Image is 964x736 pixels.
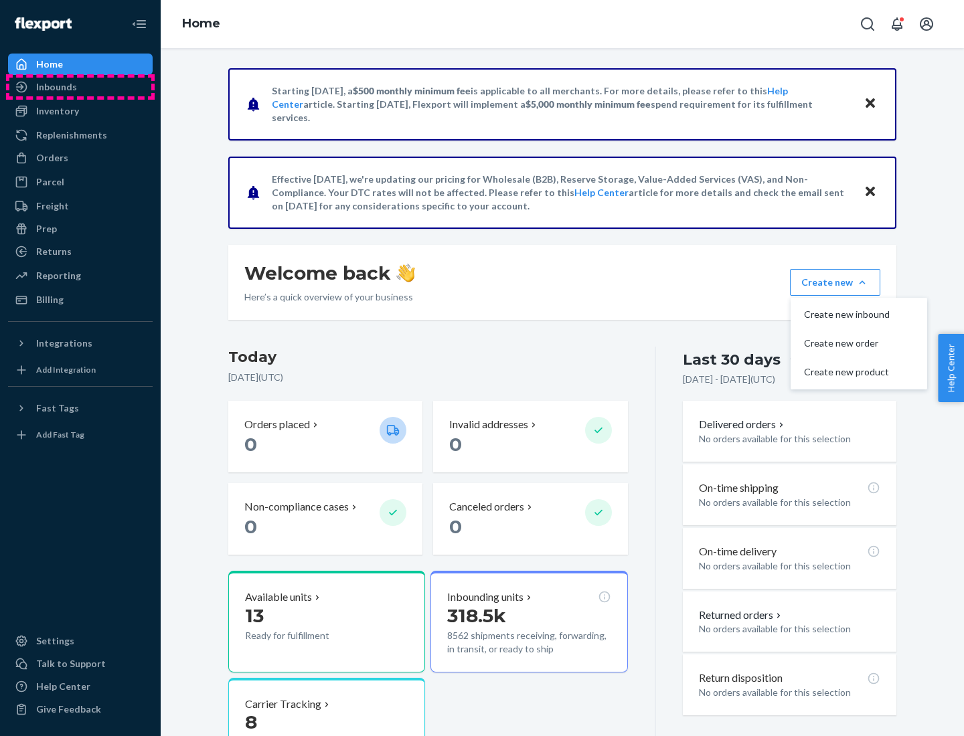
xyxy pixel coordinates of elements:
[8,195,153,217] a: Freight
[8,265,153,286] a: Reporting
[683,349,781,370] div: Last 30 days
[228,571,425,672] button: Available units13Ready for fulfillment
[8,359,153,381] a: Add Integration
[793,329,925,358] button: Create new order
[244,290,415,304] p: Here’s a quick overview of your business
[353,85,471,96] span: $500 monthly minimum fee
[8,76,153,98] a: Inbounds
[804,310,890,319] span: Create new inbound
[36,293,64,306] div: Billing
[430,571,627,672] button: Inbounding units318.5k8562 shipments receiving, forwarding, in transit, or ready to ship
[683,373,775,386] p: [DATE] - [DATE] ( UTC )
[447,629,611,656] p: 8562 shipments receiving, forwarding, in transit, or ready to ship
[699,559,880,573] p: No orders available for this selection
[804,339,890,348] span: Create new order
[449,515,462,538] span: 0
[8,424,153,446] a: Add Fast Tag
[228,401,422,472] button: Orders placed 0
[699,670,783,686] p: Return disposition
[126,11,153,37] button: Close Navigation
[36,429,84,440] div: Add Fast Tag
[244,261,415,285] h1: Welcome back
[245,711,257,733] span: 8
[884,11,910,37] button: Open notifications
[8,124,153,146] a: Replenishments
[244,417,310,432] p: Orders placed
[8,54,153,75] a: Home
[228,347,628,368] h3: Today
[574,187,629,198] a: Help Center
[447,604,506,627] span: 318.5k
[790,269,880,296] button: Create newCreate new inboundCreate new orderCreate new product
[36,128,107,142] div: Replenishments
[245,629,369,642] p: Ready for fulfillment
[15,17,72,31] img: Flexport logo
[8,397,153,419] button: Fast Tags
[913,11,940,37] button: Open account menu
[699,608,784,623] button: Returned orders
[396,264,415,282] img: hand-wave emoji
[36,199,69,213] div: Freight
[8,289,153,310] a: Billing
[699,496,880,509] p: No orders available for this selection
[8,241,153,262] a: Returns
[8,653,153,674] a: Talk to Support
[8,676,153,697] a: Help Center
[793,358,925,387] button: Create new product
[8,699,153,720] button: Give Feedback
[244,515,257,538] span: 0
[526,98,651,110] span: $5,000 monthly minimum fee
[8,171,153,193] a: Parcel
[245,697,321,712] p: Carrier Tracking
[36,364,96,375] div: Add Integration
[8,100,153,122] a: Inventory
[228,371,628,384] p: [DATE] ( UTC )
[8,630,153,652] a: Settings
[433,401,627,472] button: Invalid addresses 0
[447,589,524,605] p: Inbounding units
[449,417,528,432] p: Invalid addresses
[36,269,81,282] div: Reporting
[228,483,422,555] button: Non-compliance cases 0
[36,58,63,71] div: Home
[272,173,851,213] p: Effective [DATE], we're updating our pricing for Wholesale (B2B), Reserve Storage, Value-Added Se...
[244,499,349,515] p: Non-compliance cases
[245,589,312,605] p: Available units
[8,147,153,169] a: Orders
[854,11,881,37] button: Open Search Box
[449,499,524,515] p: Canceled orders
[36,245,72,258] div: Returns
[699,432,880,446] p: No orders available for this selection
[36,634,74,648] div: Settings
[36,222,57,236] div: Prep
[36,80,77,94] div: Inbounds
[171,5,231,43] ol: breadcrumbs
[182,16,220,31] a: Home
[862,94,879,114] button: Close
[433,483,627,555] button: Canceled orders 0
[36,657,106,670] div: Talk to Support
[938,334,964,402] button: Help Center
[245,604,264,627] span: 13
[699,417,787,432] button: Delivered orders
[862,183,879,202] button: Close
[36,401,79,415] div: Fast Tags
[8,333,153,354] button: Integrations
[699,622,880,636] p: No orders available for this selection
[272,84,851,124] p: Starting [DATE], a is applicable to all merchants. For more details, please refer to this article...
[36,680,90,693] div: Help Center
[793,300,925,329] button: Create new inbound
[449,433,462,456] span: 0
[244,433,257,456] span: 0
[36,337,92,350] div: Integrations
[699,544,777,559] p: On-time delivery
[36,175,64,189] div: Parcel
[36,151,68,165] div: Orders
[36,703,101,716] div: Give Feedback
[36,104,79,118] div: Inventory
[8,218,153,240] a: Prep
[699,686,880,699] p: No orders available for this selection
